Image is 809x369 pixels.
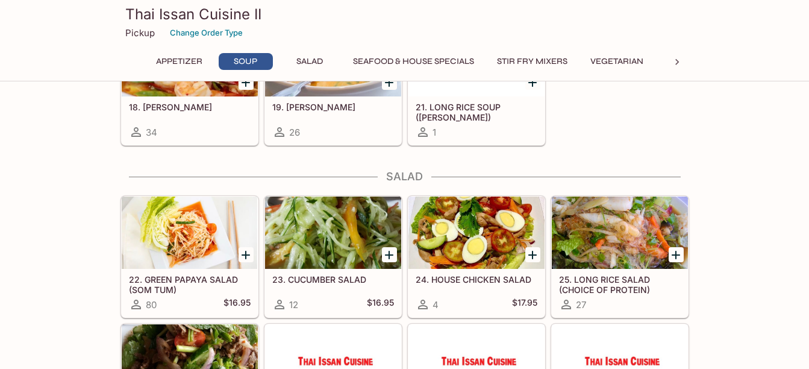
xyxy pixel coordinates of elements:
[121,196,258,318] a: 22. GREEN PAPAYA SALAD (SOM TUM)80$16.95
[164,24,248,42] button: Change Order Type
[433,127,436,138] span: 1
[408,197,545,269] div: 24. HOUSE CHICKEN SALAD
[525,75,540,90] button: Add 21. LONG RICE SOUP (KAENG WOON SEN)
[122,24,258,96] div: 18. TOM YUM
[382,247,397,262] button: Add 23. CUCUMBER SALAD
[408,24,545,145] a: 21. LONG RICE SOUP ([PERSON_NAME])1
[121,24,258,145] a: 18. [PERSON_NAME]34
[584,53,650,70] button: Vegetarian
[669,247,684,262] button: Add 25. LONG RICE SALAD (CHOICE OF PROTEIN)
[272,274,394,285] h5: 23. CUCUMBER SALAD
[129,102,251,112] h5: 18. [PERSON_NAME]
[264,24,402,145] a: 19. [PERSON_NAME]26
[576,299,586,311] span: 27
[125,5,684,24] h3: Thai Issan Cuisine II
[120,170,689,183] h4: Salad
[239,75,254,90] button: Add 18. TOM YUM
[289,299,298,311] span: 12
[265,197,401,269] div: 23. CUCUMBER SALAD
[146,299,157,311] span: 80
[660,53,714,70] button: Noodles
[433,299,439,311] span: 4
[346,53,481,70] button: Seafood & House Specials
[264,196,402,318] a: 23. CUCUMBER SALAD12$16.95
[239,247,254,262] button: Add 22. GREEN PAPAYA SALAD (SOM TUM)
[408,24,545,96] div: 21. LONG RICE SOUP (KAENG WOON SEN)
[265,24,401,96] div: 19. TOM KHA
[122,197,258,269] div: 22. GREEN PAPAYA SALAD (SOM TUM)
[490,53,574,70] button: Stir Fry Mixers
[512,297,537,312] h5: $17.95
[149,53,209,70] button: Appetizer
[416,274,537,285] h5: 24. HOUSE CHICKEN SALAD
[219,53,273,70] button: Soup
[146,127,157,138] span: 34
[367,297,394,312] h5: $16.95
[289,127,300,138] span: 26
[272,102,394,112] h5: 19. [PERSON_NAME]
[223,297,251,312] h5: $16.95
[552,197,688,269] div: 25. LONG RICE SALAD (CHOICE OF PROTEIN)
[129,274,251,294] h5: 22. GREEN PAPAYA SALAD (SOM TUM)
[408,196,545,318] a: 24. HOUSE CHICKEN SALAD4$17.95
[416,102,537,122] h5: 21. LONG RICE SOUP ([PERSON_NAME])
[283,53,337,70] button: Salad
[559,274,681,294] h5: 25. LONG RICE SALAD (CHOICE OF PROTEIN)
[525,247,540,262] button: Add 24. HOUSE CHICKEN SALAD
[551,196,689,318] a: 25. LONG RICE SALAD (CHOICE OF PROTEIN)27
[125,27,155,39] p: Pickup
[382,75,397,90] button: Add 19. TOM KHA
